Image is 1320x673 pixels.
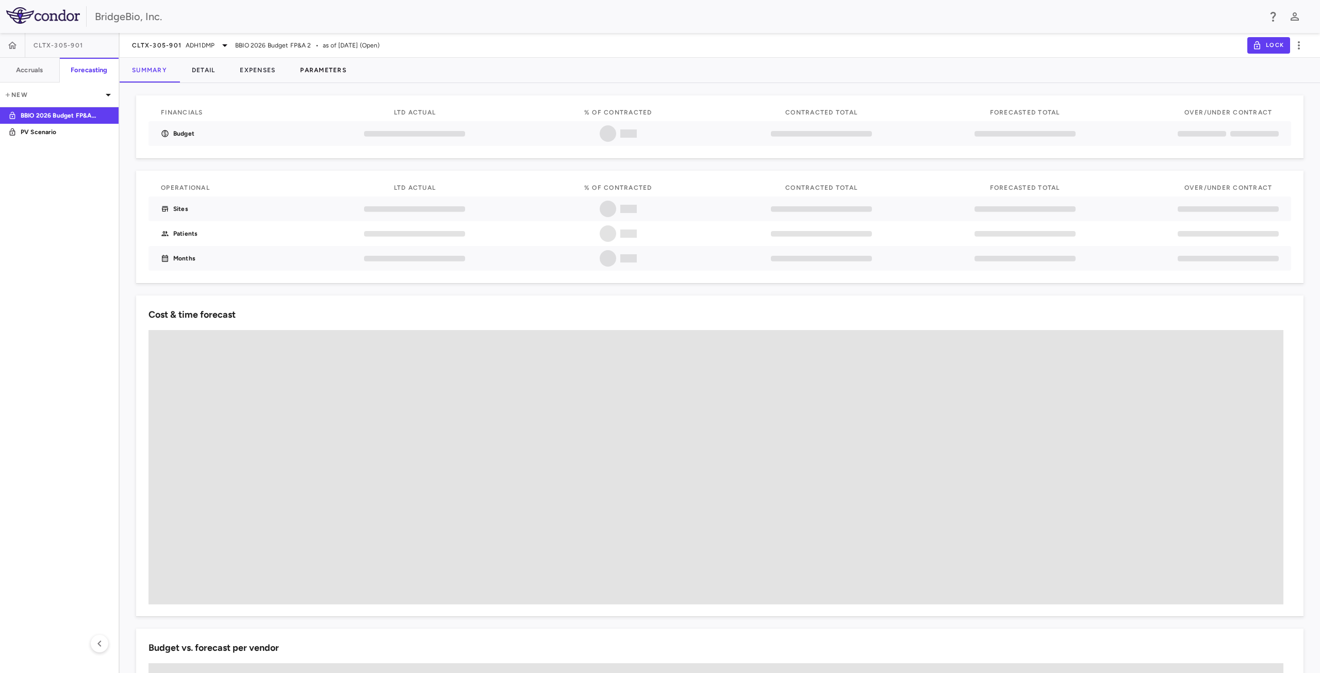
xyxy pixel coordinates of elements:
[785,109,857,116] span: Contracted Total
[21,111,97,120] p: BBIO 2026 Budget FP&A 2
[6,7,80,24] img: logo-full-SnFGN8VE.png
[1184,184,1273,191] span: Over/Under Contract
[990,184,1060,191] span: Forecasted Total
[584,109,652,116] span: % of Contracted
[584,184,652,191] span: % of Contracted
[990,109,1060,116] span: Forecasted Total
[120,58,179,83] button: Summary
[173,129,194,138] p: Budget
[186,41,214,50] span: ADH1DMP
[173,229,197,238] p: Patients
[161,184,210,191] span: Operational
[316,41,319,50] span: •
[95,9,1260,24] div: BridgeBio, Inc.
[1247,37,1290,54] button: Lock
[179,58,228,83] button: Detail
[34,41,83,50] span: CLTX-305-901
[235,41,311,50] span: BBIO 2026 Budget FP&A 2
[71,65,108,75] h6: Forecasting
[161,109,203,116] span: Financials
[173,254,195,263] p: Months
[1184,109,1273,116] span: Over/Under Contract
[394,184,436,191] span: LTD Actual
[4,90,102,100] p: New
[227,58,288,83] button: Expenses
[148,641,279,655] h6: Budget vs. forecast per vendor
[148,308,236,322] h6: Cost & time forecast
[173,204,188,214] p: Sites
[288,58,359,83] button: Parameters
[16,65,43,75] h6: Accruals
[132,41,181,50] span: CLTX-305-901
[323,41,380,50] span: as of [DATE] (Open)
[21,127,97,137] p: PV Scenario
[394,109,436,116] span: LTD actual
[785,184,857,191] span: Contracted Total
